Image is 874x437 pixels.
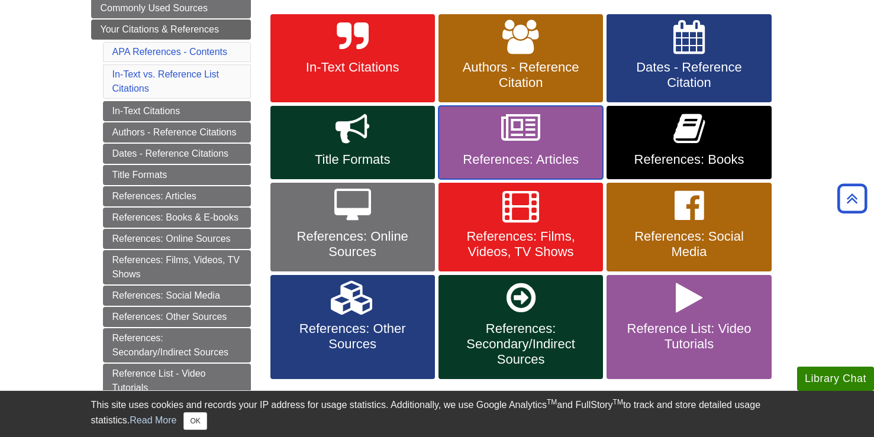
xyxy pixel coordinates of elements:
span: Dates - Reference Citation [615,60,762,90]
a: Your Citations & References [91,20,251,40]
span: In-Text Citations [279,60,426,75]
a: References: Other Sources [270,275,435,379]
span: References: Films, Videos, TV Shows [447,229,594,260]
a: References: Online Sources [103,229,251,249]
a: Authors - Reference Citation [438,14,603,103]
a: Reference List: Video Tutorials [607,275,771,379]
a: References: Books & E-books [103,208,251,228]
a: Title Formats [270,106,435,179]
span: Reference List: Video Tutorials [615,321,762,352]
sup: TM [547,398,557,406]
span: References: Books [615,152,762,167]
a: References: Articles [438,106,603,179]
a: References: Secondary/Indirect Sources [103,328,251,362]
a: Authors - Reference Citations [103,122,251,143]
button: Library Chat [797,367,874,391]
a: References: Online Sources [270,183,435,271]
a: Dates - Reference Citation [607,14,771,103]
span: Commonly Used Sources [101,3,208,13]
a: Dates - Reference Citations [103,144,251,164]
span: References: Secondary/Indirect Sources [447,321,594,367]
span: Title Formats [279,152,426,167]
span: References: Other Sources [279,321,426,352]
span: Your Citations & References [101,24,219,34]
a: References: Articles [103,186,251,206]
span: Authors - Reference Citation [447,60,594,90]
a: References: Films, Videos, TV Shows [438,183,603,271]
a: References: Social Media [607,183,771,271]
a: In-Text vs. Reference List Citations [112,69,220,93]
a: References: Films, Videos, TV Shows [103,250,251,284]
a: References: Social Media [103,286,251,306]
a: References: Books [607,106,771,179]
div: This site uses cookies and records your IP address for usage statistics. Additionally, we use Goo... [91,398,783,430]
a: Title Formats [103,165,251,185]
a: In-Text Citations [270,14,435,103]
a: Reference List - Video Tutorials [103,364,251,398]
span: References: Social Media [615,229,762,260]
a: Back to Top [833,190,871,206]
a: References: Other Sources [103,307,251,327]
a: In-Text Citations [103,101,251,121]
button: Close [183,412,207,430]
span: References: Articles [447,152,594,167]
a: APA References - Contents [112,47,227,57]
sup: TM [613,398,623,406]
a: Read More [130,415,176,425]
a: References: Secondary/Indirect Sources [438,275,603,379]
span: References: Online Sources [279,229,426,260]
